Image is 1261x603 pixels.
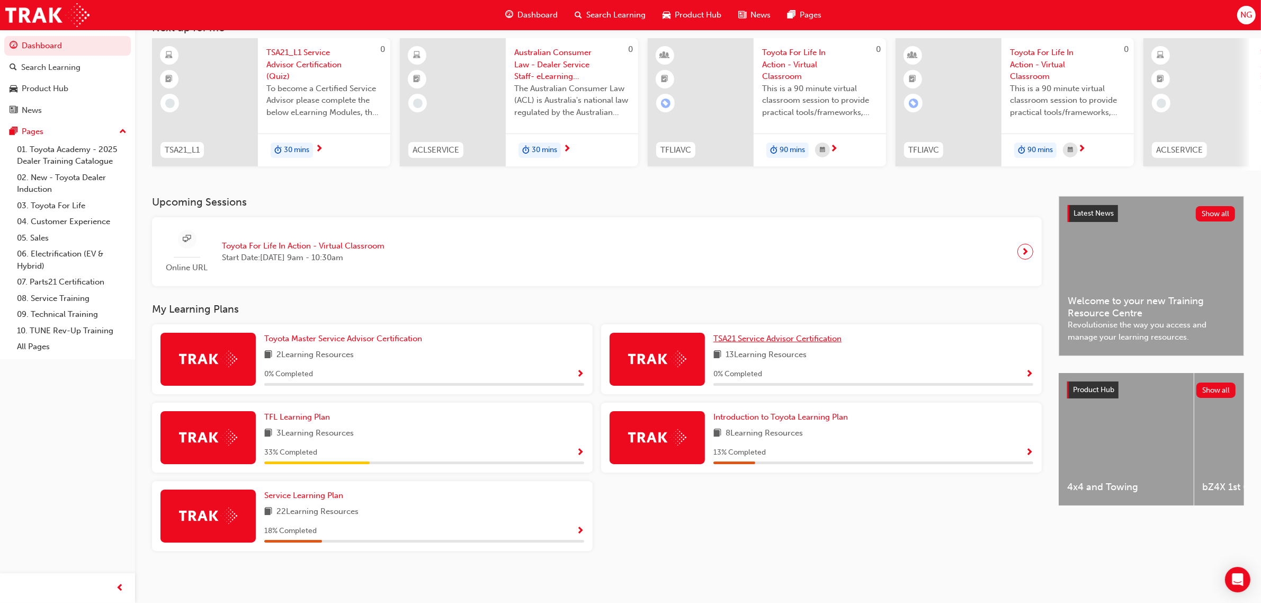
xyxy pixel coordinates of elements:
[1225,567,1250,592] div: Open Intercom Messenger
[1124,45,1129,54] span: 0
[563,145,571,154] span: next-icon
[1059,196,1244,356] a: Latest NewsShow allWelcome to your new Training Resource CentreRevolutionise the way you access a...
[264,525,317,537] span: 18 % Completed
[179,508,237,524] img: Trak
[264,411,334,423] a: TFL Learning Plan
[117,582,124,595] span: prev-icon
[576,525,584,538] button: Show Progress
[628,429,686,446] img: Trak
[628,351,686,367] img: Trak
[315,145,323,154] span: next-icon
[5,3,90,27] img: Trak
[713,411,852,423] a: Introduction to Toyota Learning Plan
[266,83,382,119] span: To become a Certified Service Advisor please complete the below eLearning Modules, the Service Ad...
[1078,145,1086,154] span: next-icon
[514,83,630,119] span: The Australian Consumer Law (ACL) is Australia's national law regulated by the Australian Competi...
[13,170,131,198] a: 02. New - Toyota Dealer Induction
[1196,206,1236,221] button: Show all
[770,144,777,157] span: duration-icon
[264,412,330,422] span: TFL Learning Plan
[532,144,557,156] span: 30 mins
[13,230,131,246] a: 05. Sales
[179,429,237,446] img: Trak
[1010,47,1125,83] span: Toyota For Life In Action - Virtual Classroom
[160,226,1033,278] a: Online URLToyota For Life In Action - Virtual ClassroomStart Date:[DATE] 9am - 10:30am
[276,506,359,519] span: 22 Learning Resources
[4,58,131,77] a: Search Learning
[514,47,630,83] span: Australian Consumer Law - Dealer Service Staff- eLearning Module
[1157,99,1166,108] span: learningRecordVerb_NONE-icon
[628,45,633,54] span: 0
[165,144,200,156] span: TSA21_L1
[762,83,878,119] span: This is a 90 minute virtual classroom session to provide practical tools/frameworks, behaviours a...
[1025,448,1033,458] span: Show Progress
[1156,144,1203,156] span: ACLSERVICE
[276,349,354,362] span: 2 Learning Resources
[13,141,131,170] a: 01. Toyota Academy - 2025 Dealer Training Catalogue
[264,506,272,519] span: book-icon
[713,349,721,362] span: book-icon
[876,45,881,54] span: 0
[152,38,390,166] a: 0TSA21_L1TSA21_L1 Service Advisor Certification (Quiz)To become a Certified Service Advisor pleas...
[660,144,691,156] span: TFLIAVC
[276,427,354,440] span: 3 Learning Resources
[21,61,81,74] div: Search Learning
[1068,205,1235,222] a: Latest NewsShow all
[152,196,1042,208] h3: Upcoming Sessions
[10,106,17,116] span: news-icon
[274,144,282,157] span: duration-icon
[13,339,131,355] a: All Pages
[648,38,886,166] a: 0TFLIAVCToyota For Life In Action - Virtual ClassroomThis is a 90 minute virtual classroom sessio...
[1157,49,1165,63] span: learningResourceType_ELEARNING-icon
[4,36,131,56] a: Dashboard
[730,4,779,26] a: news-iconNews
[10,63,17,73] span: search-icon
[1240,9,1252,21] span: NG
[505,8,513,22] span: guage-icon
[726,427,803,440] span: 8 Learning Resources
[576,448,584,458] span: Show Progress
[522,144,530,157] span: duration-icon
[517,9,558,21] span: Dashboard
[1157,73,1165,86] span: booktick-icon
[576,368,584,381] button: Show Progress
[1059,373,1194,506] a: 4x4 and Towing
[1196,383,1236,398] button: Show all
[266,47,382,83] span: TSA21_L1 Service Advisor Certification (Quiz)
[413,144,459,156] span: ACLSERVICE
[10,41,17,51] span: guage-icon
[4,101,131,120] a: News
[1073,385,1114,394] span: Product Hub
[179,351,237,367] img: Trak
[1027,144,1053,156] span: 90 mins
[222,240,384,252] span: Toyota For Life In Action - Virtual Classroom
[13,290,131,307] a: 08. Service Training
[726,349,807,362] span: 13 Learning Resources
[713,412,848,422] span: Introduction to Toyota Learning Plan
[1068,295,1235,319] span: Welcome to your new Training Resource Centre
[780,144,805,156] span: 90 mins
[661,99,670,108] span: learningRecordVerb_ENROLL-icon
[165,99,175,108] span: learningRecordVerb_NONE-icon
[750,9,771,21] span: News
[22,83,68,95] div: Product Hub
[713,368,762,380] span: 0 % Completed
[788,8,795,22] span: pages-icon
[586,9,646,21] span: Search Learning
[576,370,584,379] span: Show Progress
[762,47,878,83] span: Toyota For Life In Action - Virtual Classroom
[166,49,173,63] span: learningResourceType_ELEARNING-icon
[10,84,17,94] span: car-icon
[713,427,721,440] span: book-icon
[183,233,191,246] span: sessionType_ONLINE_URL-icon
[909,99,918,108] span: learningRecordVerb_ENROLL-icon
[576,527,584,536] span: Show Progress
[909,49,917,63] span: learningResourceType_INSTRUCTOR_LED-icon
[264,333,426,345] a: Toyota Master Service Advisor Certification
[4,79,131,99] a: Product Hub
[166,73,173,86] span: booktick-icon
[1067,382,1236,398] a: Product HubShow all
[1022,244,1030,259] span: next-icon
[22,104,42,117] div: News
